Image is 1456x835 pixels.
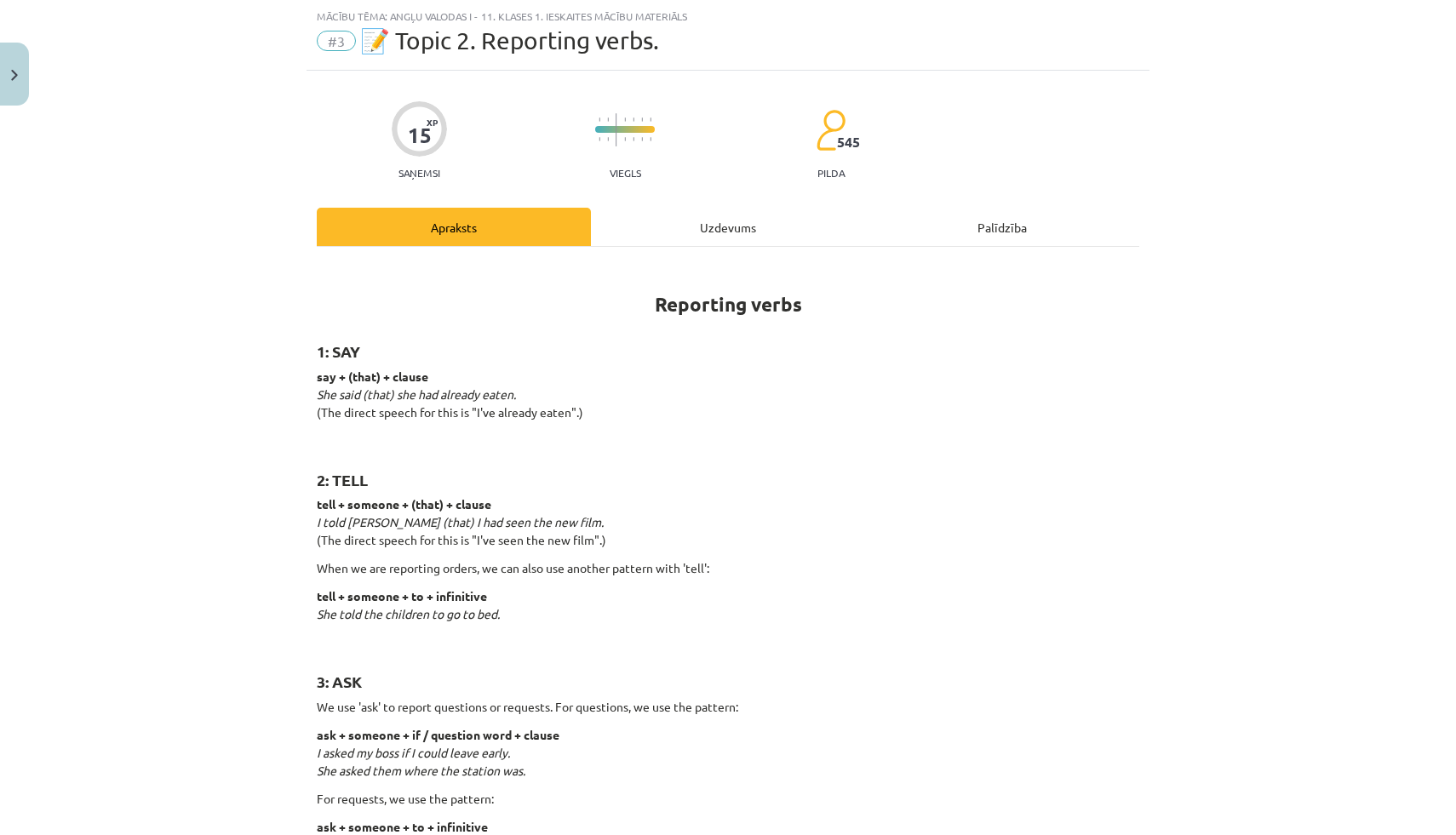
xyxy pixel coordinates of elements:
[865,208,1139,246] div: Palīdzība
[317,588,487,603] strong: tell + someone + to + infinitive
[317,763,525,778] em: She asked them where the station was.
[317,790,1139,808] p: For requests, we use the pattern:
[317,559,1139,577] p: When we are reporting orders, we can also use another pattern with 'tell':
[655,292,802,317] strong: Reporting verbs
[610,167,641,179] p: Viegls
[317,496,491,512] strong: tell + someone + (that) + clause
[641,117,643,122] img: icon-short-line-57e1e144782c952c97e751825c79c345078a6d821885a25fce030b3d8c18986b.svg
[817,167,845,179] p: pilda
[317,698,1139,716] p: We use 'ask' to report questions or requests. For questions, we use the pattern:
[837,134,860,150] span: 545
[360,26,659,54] span: 📝 Topic 2. Reporting verbs.
[317,514,604,529] em: I told [PERSON_NAME] (that) I had seen the new film.
[317,368,1139,439] p: (The direct speech for this is "I've already eaten".)
[317,31,356,51] span: #3
[317,10,1139,22] div: Mācību tēma: Angļu valodas i - 11. klases 1. ieskaites mācību materiāls
[317,606,500,621] em: She told the children to go to bed.
[816,109,846,152] img: students-c634bb4e5e11cddfef0936a35e636f08e4e9abd3cc4e673bd6f9a4125e45ecb1.svg
[599,117,600,122] img: icon-short-line-57e1e144782c952c97e751825c79c345078a6d821885a25fce030b3d8c18986b.svg
[317,672,362,691] strong: 3: ASK
[624,117,626,122] img: icon-short-line-57e1e144782c952c97e751825c79c345078a6d821885a25fce030b3d8c18986b.svg
[427,117,438,127] span: XP
[11,70,18,81] img: icon-close-lesson-0947bae3869378f0d4975bcd49f059093ad1ed9edebbc8119c70593378902aed.svg
[624,137,626,141] img: icon-short-line-57e1e144782c952c97e751825c79c345078a6d821885a25fce030b3d8c18986b.svg
[616,113,617,146] img: icon-long-line-d9ea69661e0d244f92f715978eff75569469978d946b2353a9bb055b3ed8787d.svg
[317,341,360,361] strong: 1: SAY
[607,117,609,122] img: icon-short-line-57e1e144782c952c97e751825c79c345078a6d821885a25fce030b3d8c18986b.svg
[317,208,591,246] div: Apraksts
[633,137,634,141] img: icon-short-line-57e1e144782c952c97e751825c79c345078a6d821885a25fce030b3d8c18986b.svg
[317,495,1139,549] p: (The direct speech for this is "I've seen the new film".)
[317,727,559,742] strong: ask + someone + if / question word + clause
[650,137,651,141] img: icon-short-line-57e1e144782c952c97e751825c79c345078a6d821885a25fce030b3d8c18986b.svg
[650,117,651,122] img: icon-short-line-57e1e144782c952c97e751825c79c345078a6d821885a25fce030b3d8c18986b.svg
[591,208,865,246] div: Uzdevums
[317,745,510,760] em: I asked my boss if I could leave early.
[392,167,447,179] p: Saņemsi
[633,117,634,122] img: icon-short-line-57e1e144782c952c97e751825c79c345078a6d821885a25fce030b3d8c18986b.svg
[599,137,600,141] img: icon-short-line-57e1e144782c952c97e751825c79c345078a6d821885a25fce030b3d8c18986b.svg
[317,386,516,402] em: She said (that) she had already eaten.
[641,137,643,141] img: icon-short-line-57e1e144782c952c97e751825c79c345078a6d821885a25fce030b3d8c18986b.svg
[317,369,428,384] strong: say + (that) + clause
[408,123,432,147] div: 15
[317,819,488,834] strong: ask + someone + to + infinitive
[607,137,609,141] img: icon-short-line-57e1e144782c952c97e751825c79c345078a6d821885a25fce030b3d8c18986b.svg
[317,470,368,489] strong: 2: TELL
